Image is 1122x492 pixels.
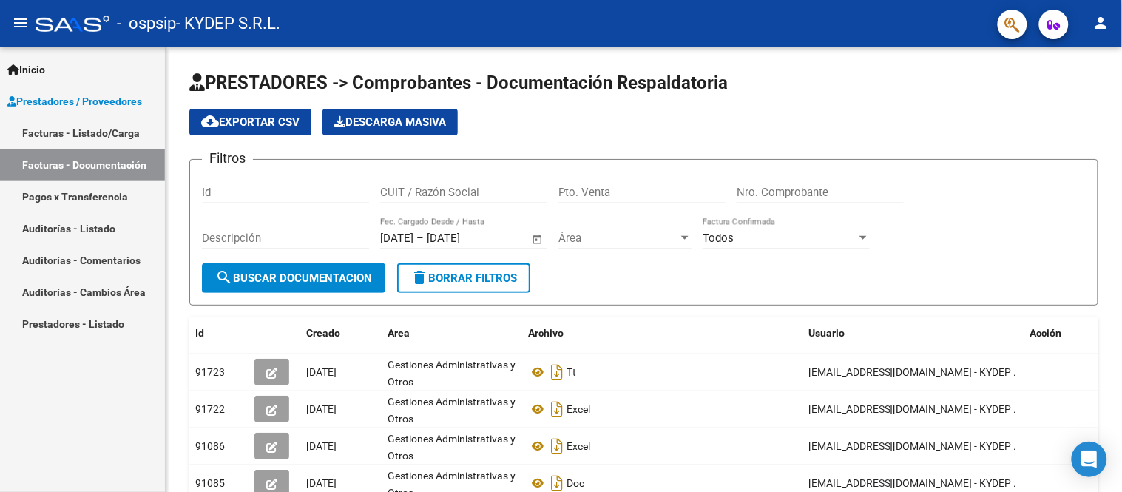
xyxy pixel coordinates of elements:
span: Area [388,327,410,339]
span: Usuario [808,327,845,339]
button: Open calendar [530,231,547,248]
i: Descargar documento [547,434,567,458]
span: – [416,232,424,245]
input: Fecha inicio [380,232,413,245]
datatable-header-cell: Id [189,317,249,349]
mat-icon: person [1092,14,1110,32]
h3: Filtros [202,148,253,169]
span: 91722 [195,403,225,415]
span: Acción [1030,327,1062,339]
span: Gestiones Administrativas y Otros [388,396,516,425]
span: - ospsip [117,7,176,40]
span: Exportar CSV [201,115,300,129]
span: Excel [567,440,590,452]
mat-icon: cloud_download [201,112,219,130]
span: [DATE] [306,440,337,452]
span: [DATE] [306,366,337,378]
span: Gestiones Administrativas y Otros [388,359,516,388]
button: Exportar CSV [189,109,311,135]
span: Archivo [528,327,564,339]
span: Buscar Documentacion [215,272,372,285]
span: Borrar Filtros [410,272,517,285]
app-download-masive: Descarga masiva de comprobantes (adjuntos) [322,109,458,135]
i: Descargar documento [547,360,567,384]
span: [DATE] [306,403,337,415]
span: Tt [567,366,576,378]
span: [EMAIL_ADDRESS][DOMAIN_NAME] - KYDEP . [808,403,1017,415]
span: Gestiones Administrativas y Otros [388,433,516,462]
span: [EMAIL_ADDRESS][DOMAIN_NAME] - KYDEP . [808,366,1017,378]
datatable-header-cell: Acción [1024,317,1098,349]
datatable-header-cell: Archivo [522,317,802,349]
div: Open Intercom Messenger [1072,442,1107,477]
span: Doc [567,477,584,489]
span: [EMAIL_ADDRESS][DOMAIN_NAME] - KYDEP . [808,440,1017,452]
span: Inicio [7,61,45,78]
span: [EMAIL_ADDRESS][DOMAIN_NAME] - KYDEP . [808,477,1017,489]
input: Fecha fin [427,232,499,245]
span: PRESTADORES -> Comprobantes - Documentación Respaldatoria [189,73,728,93]
span: Creado [306,327,340,339]
span: Descarga Masiva [334,115,446,129]
datatable-header-cell: Usuario [802,317,1024,349]
datatable-header-cell: Area [382,317,522,349]
datatable-header-cell: Creado [300,317,382,349]
span: Prestadores / Proveedores [7,93,142,109]
span: Id [195,327,204,339]
span: Área [558,232,678,245]
i: Descargar documento [547,397,567,421]
button: Buscar Documentacion [202,263,385,293]
span: - KYDEP S.R.L. [176,7,280,40]
span: 91086 [195,440,225,452]
button: Borrar Filtros [397,263,530,293]
mat-icon: delete [410,269,428,286]
button: Descarga Masiva [322,109,458,135]
span: [DATE] [306,477,337,489]
mat-icon: search [215,269,233,286]
span: 91085 [195,477,225,489]
mat-icon: menu [12,14,30,32]
span: Todos [703,232,734,245]
span: 91723 [195,366,225,378]
span: Excel [567,403,590,415]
